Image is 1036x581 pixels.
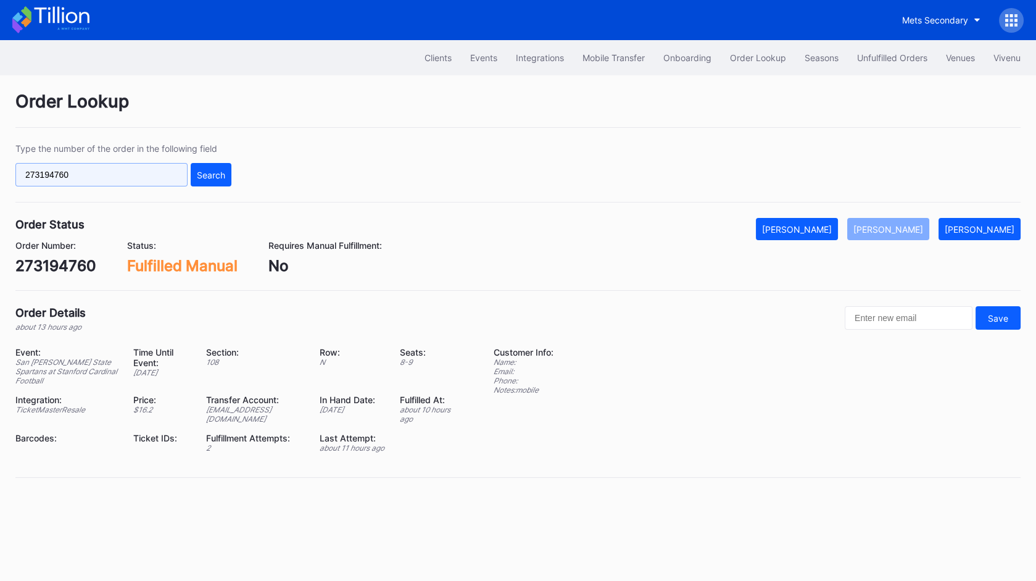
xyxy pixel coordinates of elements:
button: Mets Secondary [893,9,990,31]
div: San [PERSON_NAME] State Spartans at Stanford Cardinal Football [15,357,118,385]
input: Enter new email [845,306,972,330]
button: Events [461,46,507,69]
div: [PERSON_NAME] [853,224,923,235]
button: Unfulfilled Orders [848,46,937,69]
div: Mets Secondary [902,15,968,25]
div: Ticket IDs: [133,433,191,443]
button: Venues [937,46,984,69]
div: [DATE] [133,368,191,377]
div: Vivenu [993,52,1021,63]
div: 8 - 9 [400,357,463,367]
div: $ 16.2 [133,405,191,414]
div: Barcodes: [15,433,118,443]
div: Requires Manual Fulfillment: [268,240,382,251]
button: Save [976,306,1021,330]
div: Email: [494,367,553,376]
button: Clients [415,46,461,69]
div: Last Attempt: [320,433,384,443]
div: [PERSON_NAME] [762,224,832,235]
button: Seasons [795,46,848,69]
div: Search [197,170,225,180]
div: Type the number of the order in the following field [15,143,231,154]
div: Order Number: [15,240,96,251]
div: Order Details [15,306,86,319]
div: TicketMasterResale [15,405,118,414]
div: Fulfillment Attempts: [206,433,304,443]
div: Fulfilled At: [400,395,463,405]
div: Fulfilled Manual [127,257,238,275]
div: Order Lookup [15,91,1021,128]
button: Order Lookup [721,46,795,69]
button: [PERSON_NAME] [756,218,838,240]
div: Price: [133,395,191,405]
div: 108 [206,357,304,367]
div: Section: [206,347,304,357]
div: Seats: [400,347,463,357]
div: In Hand Date: [320,395,384,405]
div: Unfulfilled Orders [857,52,927,63]
div: Name: [494,357,553,367]
div: Mobile Transfer [582,52,645,63]
div: [DATE] [320,405,384,414]
div: Order Status [15,218,85,231]
div: [PERSON_NAME] [945,224,1014,235]
div: Seasons [805,52,839,63]
div: [EMAIL_ADDRESS][DOMAIN_NAME] [206,405,304,424]
button: Vivenu [984,46,1030,69]
div: Status: [127,240,238,251]
button: Onboarding [654,46,721,69]
div: about 10 hours ago [400,405,463,424]
div: 2 [206,443,304,453]
button: Search [191,163,231,186]
div: about 11 hours ago [320,443,384,453]
div: Row: [320,347,384,357]
div: Integrations [516,52,564,63]
div: Venues [946,52,975,63]
div: Transfer Account: [206,395,304,405]
div: Integration: [15,395,118,405]
div: N [320,357,384,367]
input: GT59662 [15,163,188,186]
div: Events [470,52,497,63]
div: Clients [425,52,452,63]
div: Onboarding [663,52,711,63]
button: [PERSON_NAME] [939,218,1021,240]
div: Time Until Event: [133,347,191,368]
div: Notes: mobile [494,385,553,395]
div: Customer Info: [494,347,553,357]
div: Event: [15,347,118,357]
button: Mobile Transfer [573,46,654,69]
div: Save [988,313,1008,324]
button: Integrations [507,46,573,69]
div: about 13 hours ago [15,322,86,332]
div: Order Lookup [730,52,786,63]
div: Phone: [494,376,553,385]
div: No [268,257,382,275]
button: [PERSON_NAME] [847,218,929,240]
div: 273194760 [15,257,96,275]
